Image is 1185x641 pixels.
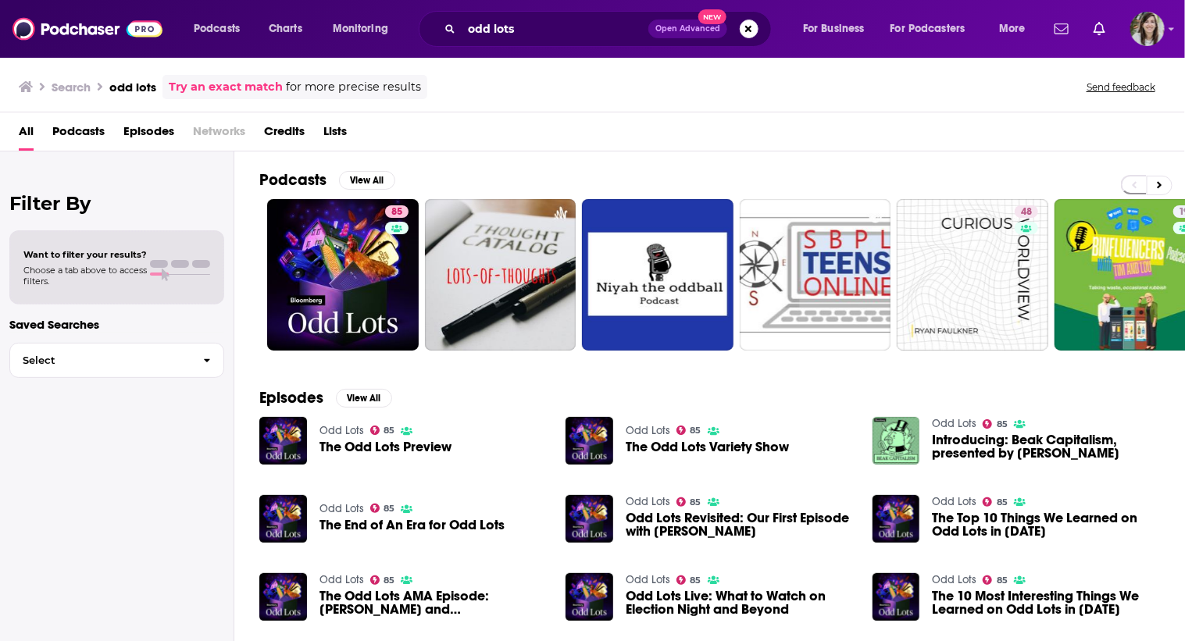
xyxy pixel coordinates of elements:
[691,499,701,506] span: 85
[319,589,548,616] a: The Odd Lots AMA Episode: Tracy and Joe Answer Listener Questions
[286,78,421,96] span: for more precise results
[932,511,1160,538] a: The Top 10 Things We Learned on Odd Lots in 2023
[322,16,409,41] button: open menu
[259,388,392,408] a: EpisodesView All
[626,495,670,508] a: Odd Lots
[339,171,395,190] button: View All
[626,511,854,538] span: Odd Lots Revisited: Our First Episode with [PERSON_NAME]
[566,417,613,465] img: The Odd Lots Variety Show
[1130,12,1165,46] button: Show profile menu
[983,497,1008,507] a: 85
[319,518,505,532] a: The End of An Era for Odd Lots
[109,80,156,94] h3: odd lots
[370,575,395,585] a: 85
[676,426,701,435] a: 85
[626,424,670,437] a: Odd Lots
[336,389,392,408] button: View All
[259,573,307,621] img: The Odd Lots AMA Episode: Tracy and Joe Answer Listener Questions
[259,170,327,190] h2: Podcasts
[10,355,191,365] span: Select
[384,505,394,512] span: 85
[676,575,701,585] a: 85
[691,427,701,434] span: 85
[434,11,787,47] div: Search podcasts, credits, & more...
[1130,12,1165,46] img: User Profile
[23,249,147,260] span: Want to filter your results?
[626,440,789,454] span: The Odd Lots Variety Show
[259,16,312,41] a: Charts
[873,417,920,465] img: Introducing: Beak Capitalism, presented by Odd Lots
[169,78,283,96] a: Try an exact match
[873,573,920,621] img: The 10 Most Interesting Things We Learned on Odd Lots in 2024
[997,577,1008,584] span: 85
[23,265,147,287] span: Choose a tab above to access filters.
[333,18,388,40] span: Monitoring
[259,495,307,543] img: The End of An Era for Odd Lots
[52,119,105,151] a: Podcasts
[1015,205,1038,218] a: 48
[932,433,1160,460] a: Introducing: Beak Capitalism, presented by Odd Lots
[1082,80,1160,94] button: Send feedback
[932,433,1160,460] span: Introducing: Beak Capitalism, presented by [PERSON_NAME]
[626,511,854,538] a: Odd Lots Revisited: Our First Episode with Tom Keene
[384,577,394,584] span: 85
[194,18,240,40] span: Podcasts
[1087,16,1112,42] a: Show notifications dropdown
[9,192,224,215] h2: Filter By
[566,573,613,621] img: Odd Lots Live: What to Watch on Election Night and Beyond
[932,417,976,430] a: Odd Lots
[676,497,701,507] a: 85
[932,573,976,586] a: Odd Lots
[698,9,726,24] span: New
[323,119,347,151] a: Lists
[193,119,245,151] span: Networks
[259,417,307,465] img: The Odd Lots Preview
[370,426,395,435] a: 85
[9,343,224,378] button: Select
[932,511,1160,538] span: The Top 10 Things We Learned on Odd Lots in [DATE]
[391,205,402,220] span: 85
[983,575,1008,585] a: 85
[19,119,34,151] a: All
[384,427,394,434] span: 85
[1048,16,1075,42] a: Show notifications dropdown
[880,16,988,41] button: open menu
[370,504,395,513] a: 85
[319,440,452,454] a: The Odd Lots Preview
[269,18,302,40] span: Charts
[12,14,162,44] img: Podchaser - Follow, Share and Rate Podcasts
[319,589,548,616] span: The Odd Lots AMA Episode: [PERSON_NAME] and [PERSON_NAME] Listener Questions
[655,25,720,33] span: Open Advanced
[997,499,1008,506] span: 85
[183,16,260,41] button: open menu
[932,589,1160,616] a: The 10 Most Interesting Things We Learned on Odd Lots in 2024
[626,589,854,616] a: Odd Lots Live: What to Watch on Election Night and Beyond
[566,495,613,543] img: Odd Lots Revisited: Our First Episode with Tom Keene
[648,20,727,38] button: Open AdvancedNew
[873,495,920,543] img: The Top 10 Things We Learned on Odd Lots in 2023
[52,80,91,94] h3: Search
[891,18,965,40] span: For Podcasters
[999,18,1026,40] span: More
[319,502,364,515] a: Odd Lots
[123,119,174,151] a: Episodes
[932,589,1160,616] span: The 10 Most Interesting Things We Learned on Odd Lots in [DATE]
[691,577,701,584] span: 85
[988,16,1045,41] button: open menu
[264,119,305,151] a: Credits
